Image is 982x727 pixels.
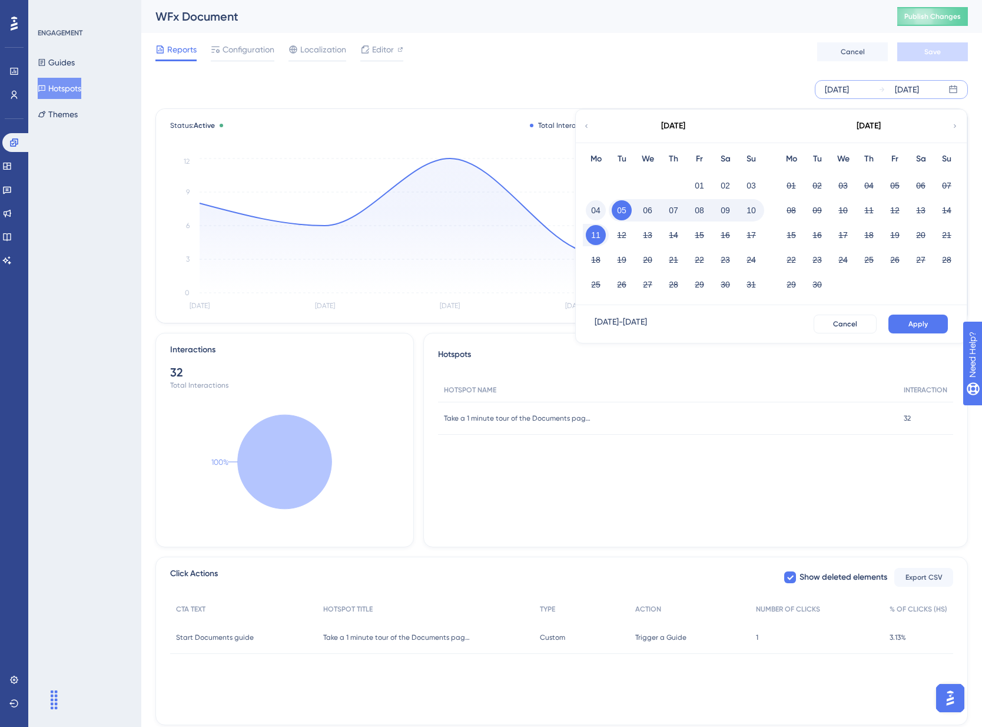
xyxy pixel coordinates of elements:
div: We [830,152,856,166]
button: 06 [911,176,931,196]
button: Save [897,42,968,61]
div: Sa [908,152,934,166]
button: Apply [888,315,948,333]
tspan: 0 [185,289,190,297]
button: 14 [663,225,684,245]
button: 29 [781,275,801,295]
div: Drag [45,682,64,718]
span: Export CSV [905,573,943,582]
button: 16 [715,225,735,245]
button: 08 [689,200,709,220]
span: Click Actions [170,567,218,588]
button: 07 [937,176,957,196]
button: 16 [807,225,827,245]
button: Themes [38,104,78,125]
button: 22 [781,250,801,270]
button: 20 [911,225,931,245]
button: Publish Changes [897,7,968,26]
button: 23 [807,250,827,270]
button: 23 [715,250,735,270]
button: Hotspots [38,78,81,99]
button: 28 [937,250,957,270]
button: 20 [638,250,658,270]
span: Take a 1 minute tour of the Documents page. [444,414,591,423]
button: 14 [937,200,957,220]
span: Save [924,47,941,57]
button: 02 [715,176,735,196]
button: 21 [937,225,957,245]
tspan: [DATE] [315,302,335,310]
div: ENGAGEMENT [38,28,82,38]
button: 26 [885,250,905,270]
tspan: 9 [186,188,190,196]
button: 05 [612,200,632,220]
div: Tu [804,152,830,166]
span: 32 [904,414,911,423]
span: Localization [300,42,346,57]
span: Hotspots [438,348,471,369]
div: Mo [583,152,609,166]
button: 25 [586,275,606,295]
span: Active [194,121,215,130]
span: CTA TEXT [176,604,205,614]
button: 07 [663,200,684,220]
button: 30 [807,275,827,295]
button: 05 [885,176,905,196]
button: 06 [638,200,658,220]
button: 19 [885,225,905,245]
button: 13 [638,225,658,245]
button: 12 [612,225,632,245]
button: 03 [741,176,761,196]
button: 09 [807,200,827,220]
span: Apply [908,319,928,329]
div: Sa [712,152,738,166]
div: [DATE] [661,119,685,133]
button: 09 [715,200,735,220]
button: 17 [741,225,761,245]
button: 26 [612,275,632,295]
button: Cancel [814,315,877,333]
button: 11 [859,200,879,220]
button: 18 [859,225,879,245]
button: 10 [741,200,761,220]
button: 19 [612,250,632,270]
span: Take a 1 minute tour of the Documents page. [323,633,470,642]
div: Mo [778,152,804,166]
tspan: [DATE] [440,302,460,310]
button: 10 [833,200,853,220]
button: 03 [833,176,853,196]
span: Status: [170,121,215,130]
div: [DATE] [825,82,849,97]
span: HOTSPOT NAME [444,385,496,395]
tspan: 12 [184,157,190,166]
div: Su [738,152,764,166]
button: 22 [689,250,709,270]
button: Cancel [817,42,888,61]
button: 24 [741,250,761,270]
iframe: UserGuiding AI Assistant Launcher [933,680,968,716]
span: INTERACTION [904,385,947,395]
button: 15 [689,225,709,245]
span: 3.13% [890,633,906,642]
span: Start Documents guide [176,633,254,642]
button: 04 [859,176,879,196]
div: Fr [882,152,908,166]
span: NUMBER OF CLICKS [756,604,820,614]
div: [DATE] - [DATE] [595,315,647,333]
text: 100% [211,458,228,467]
button: Guides [38,52,75,73]
div: [DATE] [857,119,881,133]
span: Need Help? [28,3,74,17]
button: 30 [715,275,735,295]
button: 12 [885,200,905,220]
span: Cancel [833,319,857,329]
div: We [635,152,661,166]
button: 02 [807,176,827,196]
span: Cancel [841,47,865,57]
span: TYPE [540,604,555,614]
span: Configuration [223,42,274,57]
div: Th [856,152,882,166]
div: Total Interaction [530,121,593,130]
span: Custom [540,633,565,642]
button: 27 [911,250,931,270]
